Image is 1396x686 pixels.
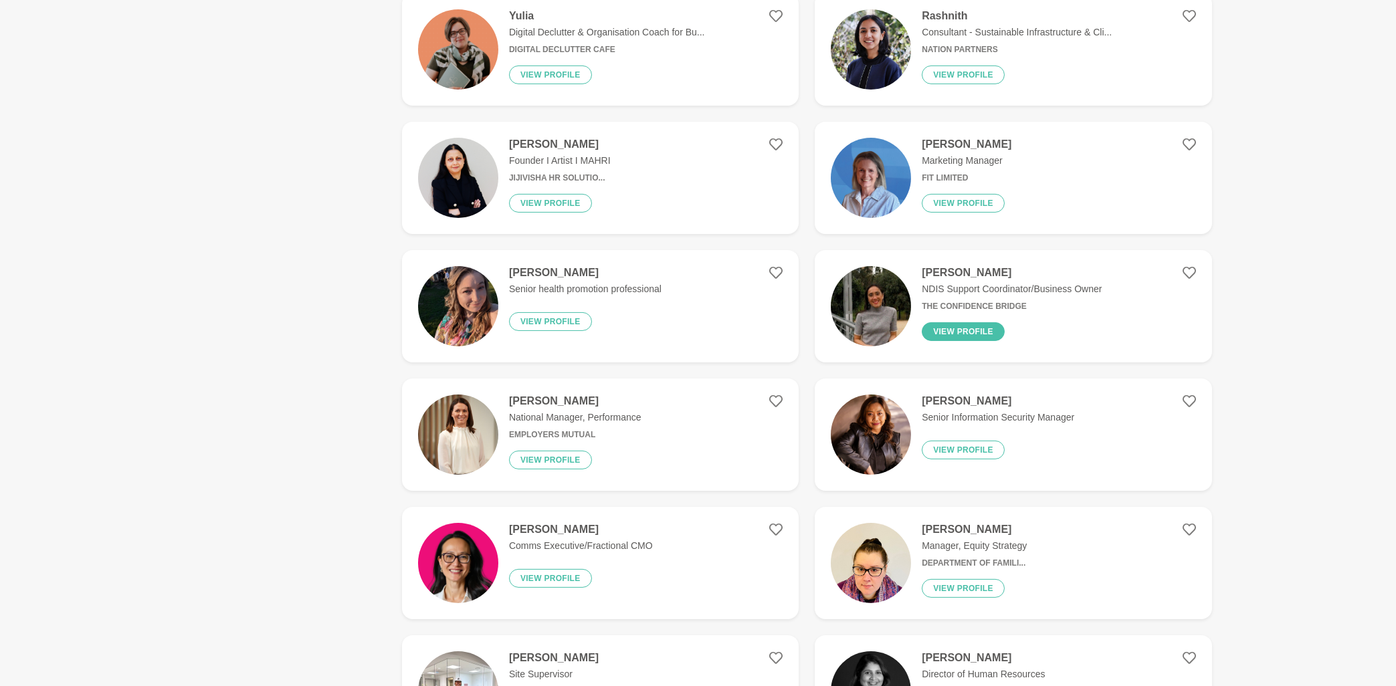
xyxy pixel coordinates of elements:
[509,266,662,279] h4: [PERSON_NAME]
[922,154,1011,168] p: Marketing Manager
[922,194,1005,213] button: View profile
[509,154,611,168] p: Founder I Artist I MAHRI
[509,451,592,469] button: View profile
[922,173,1011,183] h6: FIT Limited
[922,539,1027,553] p: Manager, Equity Strategy
[509,651,599,665] h4: [PERSON_NAME]
[815,378,1211,491] a: [PERSON_NAME]Senior Information Security ManagerView profile
[509,66,592,84] button: View profile
[922,322,1005,341] button: View profile
[418,523,498,603] img: 3d286c32cee312792e8fce0c17363b2ed4478b67-1080x1080.png
[509,312,592,331] button: View profile
[922,523,1027,536] h4: [PERSON_NAME]
[922,66,1005,84] button: View profile
[922,651,1045,665] h4: [PERSON_NAME]
[922,282,1102,296] p: NDIS Support Coordinator/Business Owner
[815,122,1211,234] a: [PERSON_NAME]Marketing ManagerFIT LimitedView profile
[509,523,653,536] h4: [PERSON_NAME]
[509,569,592,588] button: View profile
[402,122,799,234] a: [PERSON_NAME]Founder I Artist I MAHRIJijivisha HR Solutio...View profile
[509,194,592,213] button: View profile
[509,138,611,151] h4: [PERSON_NAME]
[922,558,1027,568] h6: Department of Famili...
[831,138,911,218] img: 330b0181981f31354ca528cad1529e6cf73e8dbe-1000x1000.jpg
[831,394,911,475] img: adaf540da803ca895e9a8fa778868e9450db156c-587x806.jpg
[922,579,1005,598] button: View profile
[831,266,911,346] img: fd64692c40d21c6dcd5a347860b798309a3f4206-608x608.jpg
[831,523,911,603] img: 7b3cc0223a87537c3b4a72f10851001fa923f5a8-1573x2559.jpg
[402,507,799,619] a: [PERSON_NAME]Comms Executive/Fractional CMOView profile
[922,302,1102,312] h6: THE CONFIDENCE BRIDGE
[509,539,653,553] p: Comms Executive/Fractional CMO
[922,411,1074,425] p: Senior Information Security Manager
[418,266,498,346] img: d3264a2d635261eb201d63563a8c280b3881ee0b-2464x3280.jpg
[922,266,1102,279] h4: [PERSON_NAME]
[509,282,662,296] p: Senior health promotion professional
[815,250,1211,362] a: [PERSON_NAME]NDIS Support Coordinator/Business OwnerTHE CONFIDENCE BRIDGEView profile
[418,394,498,475] img: 5ab5ad24edde1a3c5c9d474f73bdb601f98509d3-800x800.jpg
[509,25,705,39] p: Digital Declutter & Organisation Coach for Bu...
[509,45,705,55] h6: Digital Declutter Cafe
[402,250,799,362] a: [PERSON_NAME]Senior health promotion professionalView profile
[922,25,1112,39] p: Consultant - Sustainable Infrastructure & Cli...
[922,394,1074,408] h4: [PERSON_NAME]
[509,394,641,408] h4: [PERSON_NAME]
[509,430,641,440] h6: Employers Mutual
[509,9,705,23] h4: Yulia
[402,378,799,491] a: [PERSON_NAME]National Manager, PerformanceEmployers MutualView profile
[509,173,611,183] h6: Jijivisha HR Solutio...
[418,138,498,218] img: a64cdb5362bd95f97a1a62b264c607aef0a6ff99-2732x3034.jpg
[509,667,599,681] p: Site Supervisor
[509,411,641,425] p: National Manager, Performance
[922,138,1011,151] h4: [PERSON_NAME]
[922,667,1045,681] p: Director of Human Resources
[418,9,498,90] img: cd3ee0be55c8d8e4b79a56ea7ce6c8bbb3f20f9c-1080x1080.png
[815,507,1211,619] a: [PERSON_NAME]Manager, Equity StrategyDepartment of Famili...View profile
[922,45,1112,55] h6: Nation Partners
[922,9,1112,23] h4: Rashnith
[922,441,1005,459] button: View profile
[831,9,911,90] img: 8d8dd07005649bc17060f370b8a977ce5169ad0b-1600x1600.jpg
